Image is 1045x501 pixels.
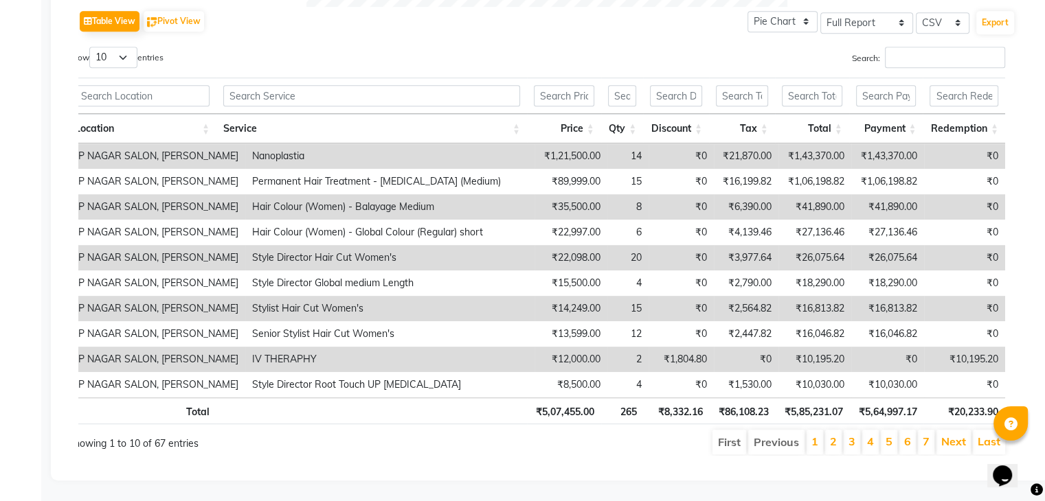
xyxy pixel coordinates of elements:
[147,17,157,27] img: pivot.png
[535,321,607,347] td: ₹13,599.00
[867,434,874,448] a: 4
[923,434,930,448] a: 7
[923,397,1004,424] th: ₹20,233.90
[68,321,245,347] td: JP NAGAR SALON, [PERSON_NAME]
[923,114,1004,143] th: Redemption: activate to sort column ascending
[607,143,649,169] td: 14
[851,270,924,296] td: ₹18,290.00
[644,397,710,424] th: ₹8,332.16
[68,245,245,270] td: JP NAGAR SALON, [PERSON_NAME]
[904,434,911,448] a: 6
[607,270,649,296] td: 4
[649,245,714,270] td: ₹0
[778,220,851,245] td: ₹27,136.46
[885,47,1005,68] input: Search:
[608,85,636,106] input: Search Qty
[714,143,778,169] td: ₹21,870.00
[245,321,535,347] td: Senior Stylist Hair Cut Women's
[535,143,607,169] td: ₹1,21,500.00
[245,143,535,169] td: Nanoplastia
[924,270,1005,296] td: ₹0
[68,270,245,296] td: JP NAGAR SALON, [PERSON_NAME]
[535,296,607,321] td: ₹14,249.00
[714,245,778,270] td: ₹3,977.64
[607,169,649,194] td: 15
[223,85,520,106] input: Search Service
[778,296,851,321] td: ₹16,813.82
[89,47,137,68] select: Showentries
[649,372,714,397] td: ₹0
[851,296,924,321] td: ₹16,813.82
[607,321,649,347] td: 12
[714,220,778,245] td: ₹4,139.46
[216,114,527,143] th: Service: activate to sort column ascending
[978,434,1000,448] a: Last
[714,296,778,321] td: ₹2,564.82
[714,347,778,372] td: ₹0
[851,169,924,194] td: ₹1,06,198.82
[607,347,649,372] td: 2
[68,169,245,194] td: JP NAGAR SALON, [PERSON_NAME]
[68,296,245,321] td: JP NAGAR SALON, [PERSON_NAME]
[245,194,535,220] td: Hair Colour (Women) - Balayage Medium
[924,245,1005,270] td: ₹0
[778,143,851,169] td: ₹1,43,370.00
[778,321,851,347] td: ₹16,046.82
[710,397,776,424] th: ₹86,108.23
[924,347,1005,372] td: ₹10,195.20
[527,114,601,143] th: Price: activate to sort column ascending
[856,85,917,106] input: Search Payment
[811,434,818,448] a: 1
[924,220,1005,245] td: ₹0
[716,85,768,106] input: Search Tax
[776,397,850,424] th: ₹5,85,231.07
[649,143,714,169] td: ₹0
[245,245,535,270] td: Style Director Hair Cut Women's
[535,245,607,270] td: ₹22,098.00
[849,397,923,424] th: ₹5,64,997.17
[68,47,164,68] label: Show entries
[527,397,601,424] th: ₹5,07,455.00
[851,194,924,220] td: ₹41,890.00
[68,347,245,372] td: JP NAGAR SALON, [PERSON_NAME]
[607,372,649,397] td: 4
[649,321,714,347] td: ₹0
[649,220,714,245] td: ₹0
[924,321,1005,347] td: ₹0
[68,372,245,397] td: JP NAGAR SALON, [PERSON_NAME]
[714,194,778,220] td: ₹6,390.00
[607,194,649,220] td: 8
[930,85,998,106] input: Search Redemption
[778,169,851,194] td: ₹1,06,198.82
[535,220,607,245] td: ₹22,997.00
[851,321,924,347] td: ₹16,046.82
[535,372,607,397] td: ₹8,500.00
[714,270,778,296] td: ₹2,790.00
[68,428,447,451] div: Showing 1 to 10 of 67 entries
[68,397,216,424] th: Total
[245,169,535,194] td: Permanent Hair Treatment - [MEDICAL_DATA] (Medium)
[68,114,216,143] th: Location: activate to sort column ascending
[851,143,924,169] td: ₹1,43,370.00
[849,434,855,448] a: 3
[924,169,1005,194] td: ₹0
[245,270,535,296] td: Style Director Global medium Length
[607,220,649,245] td: 6
[830,434,837,448] a: 2
[714,372,778,397] td: ₹1,530.00
[987,446,1031,487] iframe: chat widget
[245,296,535,321] td: Stylist Hair Cut Women's
[714,169,778,194] td: ₹16,199.82
[924,194,1005,220] td: ₹0
[245,372,535,397] td: Style Director Root Touch UP [MEDICAL_DATA]
[649,347,714,372] td: ₹1,804.80
[886,434,892,448] a: 5
[607,245,649,270] td: 20
[535,347,607,372] td: ₹12,000.00
[851,220,924,245] td: ₹27,136.46
[650,85,702,106] input: Search Discount
[601,114,643,143] th: Qty: activate to sort column ascending
[976,11,1014,34] button: Export
[649,296,714,321] td: ₹0
[534,85,594,106] input: Search Price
